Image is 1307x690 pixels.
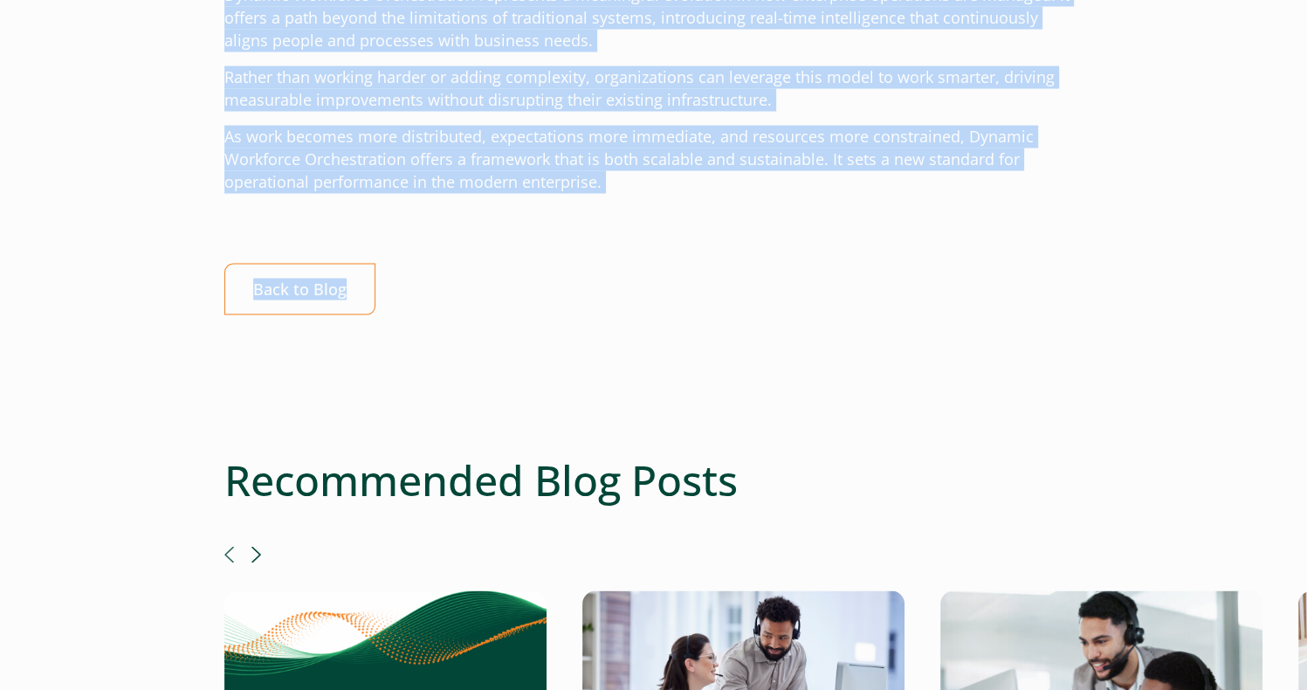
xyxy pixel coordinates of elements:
[224,455,1083,506] h2: Recommended Blog Posts
[224,66,1083,112] p: Rather than working harder or adding complexity, organizations can leverage this model to work sm...
[224,126,1083,194] p: As work becomes more distributed, expectations more immediate, and resources more constrained, Dy...
[224,264,375,315] a: Back to Blog
[251,547,261,563] button: Next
